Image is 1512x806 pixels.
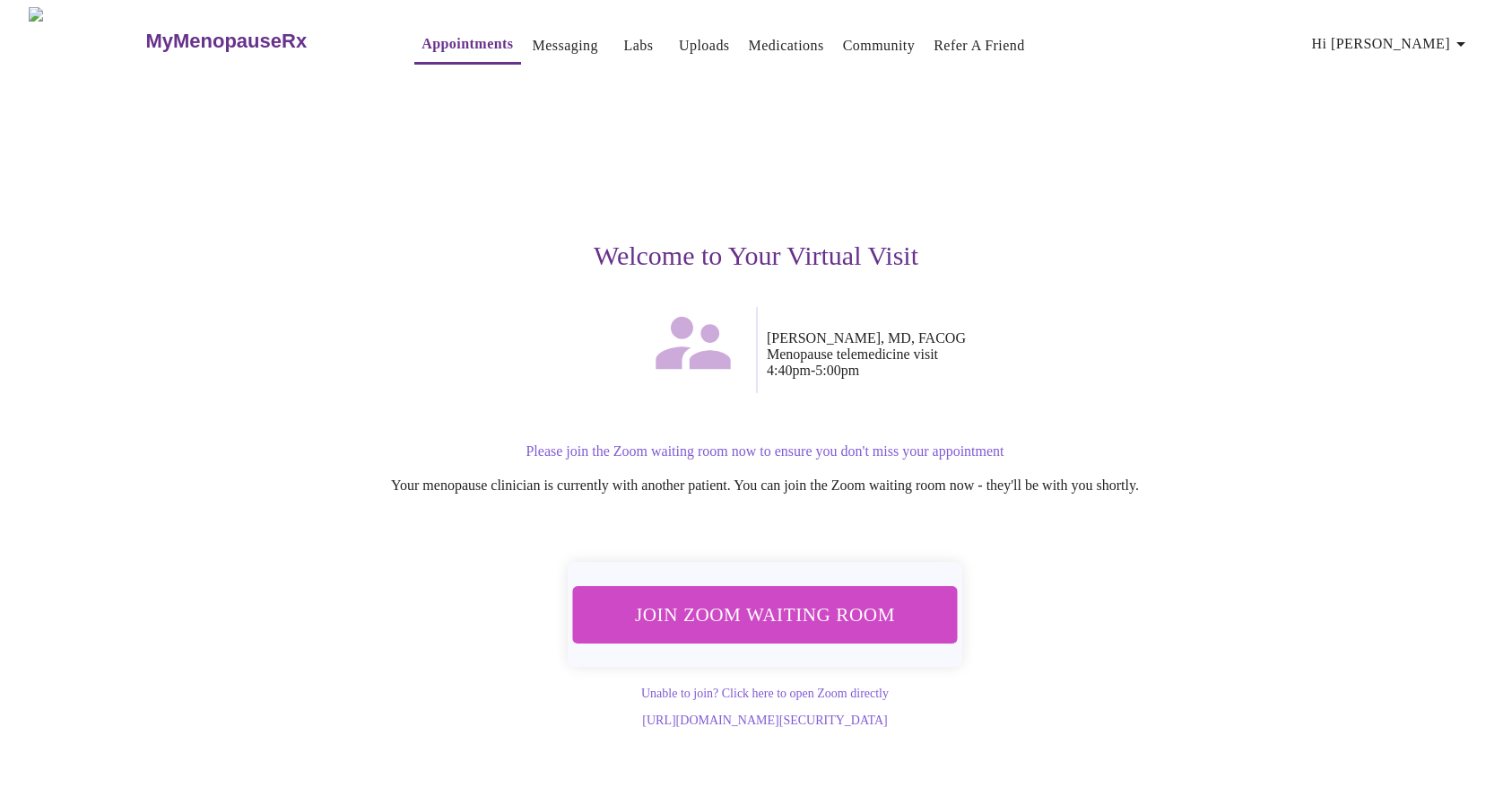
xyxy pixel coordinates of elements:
[767,330,1308,379] p: [PERSON_NAME], MD, FACOG Menopause telemedicine visit 4:40pm - 5:00pm
[926,28,1032,64] button: Refer a Friend
[1312,31,1472,57] span: Hi [PERSON_NAME]
[143,10,378,73] a: MyMenopauseRx
[596,598,934,631] span: Join Zoom Waiting Room
[610,28,667,64] button: Labs
[414,26,520,65] button: Appointments
[145,30,307,53] h3: MyMenopauseRx
[222,443,1308,460] p: Please join the Zoom waiting room now to ensure you don't miss your appointment
[533,33,598,58] a: Messaging
[642,714,887,727] a: [URL][DOMAIN_NAME][SECURITY_DATA]
[1305,26,1479,62] button: Hi [PERSON_NAME]
[641,687,889,700] a: Unable to join? Click here to open Zoom directly
[836,28,923,64] button: Community
[204,241,1308,271] h3: Welcome to Your Virtual Visit
[843,33,916,58] a: Community
[573,586,958,643] button: Join Zoom Waiting Room
[624,33,654,58] a: Labs
[749,33,824,58] a: Medications
[222,477,1308,494] p: Your menopause clinician is currently with another patient. You can join the Zoom waiting room no...
[526,28,605,64] button: Messaging
[29,7,143,74] img: MyMenopauseRx Logo
[679,33,730,58] a: Uploads
[742,28,831,64] button: Medications
[421,31,513,57] a: Appointments
[672,28,737,64] button: Uploads
[934,33,1025,58] a: Refer a Friend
